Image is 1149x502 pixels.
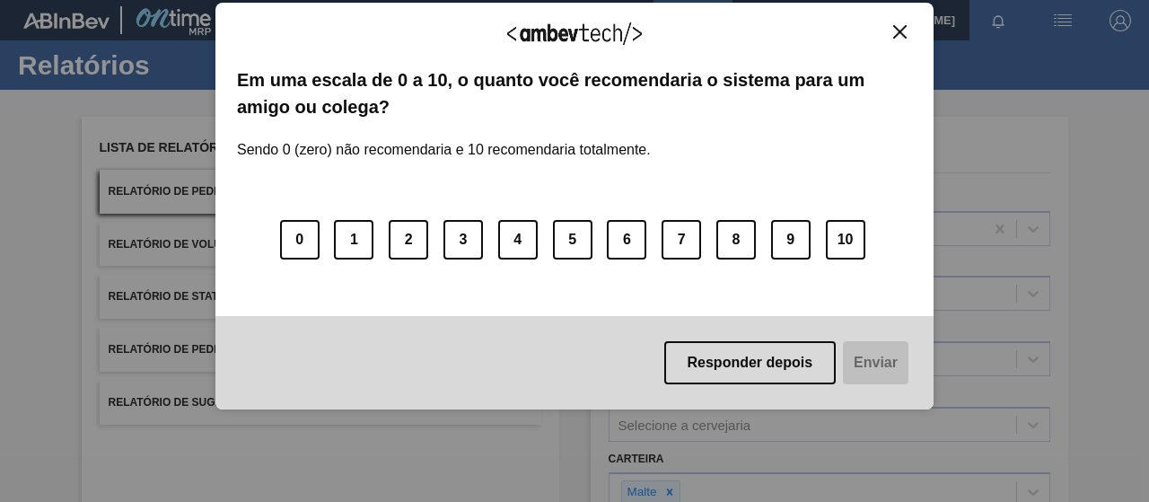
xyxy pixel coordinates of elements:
button: 3 [443,220,483,260]
button: 2 [389,220,428,260]
button: 4 [498,220,538,260]
button: 0 [280,220,320,260]
label: Sendo 0 (zero) não recomendaria e 10 recomendaria totalmente. [237,120,651,158]
button: 1 [334,220,373,260]
button: 7 [662,220,701,260]
label: Em uma escala de 0 a 10, o quanto você recomendaria o sistema para um amigo ou colega? [237,66,912,121]
button: Close [888,24,912,40]
button: 6 [607,220,646,260]
img: Logo Ambevtech [507,22,642,45]
button: 8 [716,220,756,260]
img: Close [893,25,907,39]
button: 9 [771,220,811,260]
button: 5 [553,220,592,260]
button: Responder depois [664,341,837,384]
button: 10 [826,220,865,260]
